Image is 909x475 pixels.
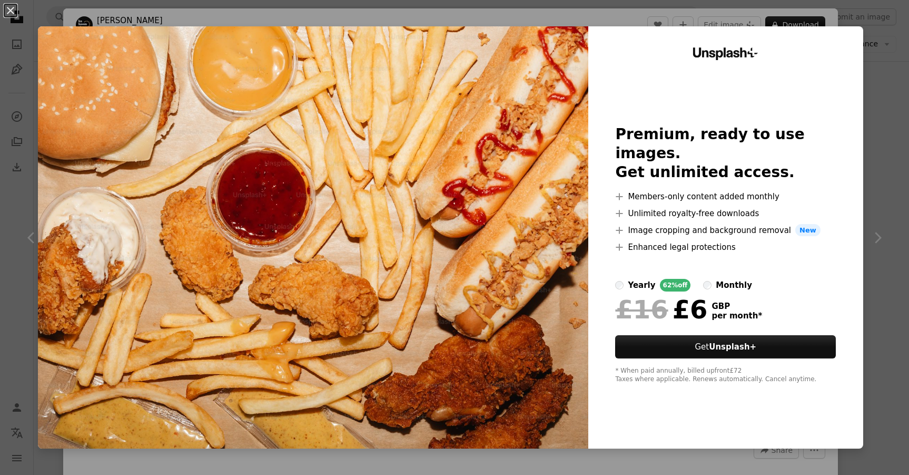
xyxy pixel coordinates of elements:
strong: Unsplash+ [709,342,756,352]
div: monthly [716,279,752,292]
button: GetUnsplash+ [615,335,836,358]
li: Enhanced legal protections [615,241,836,254]
h2: Premium, ready to use images. Get unlimited access. [615,125,836,182]
li: Members-only content added monthly [615,190,836,203]
span: £16 [615,296,668,323]
input: yearly62%off [615,281,624,289]
li: Unlimited royalty-free downloads [615,207,836,220]
span: GBP [712,302,762,311]
input: monthly [703,281,712,289]
div: £6 [615,296,707,323]
span: per month * [712,311,762,321]
div: yearly [628,279,655,292]
div: * When paid annually, billed upfront £72 Taxes where applicable. Renews automatically. Cancel any... [615,367,836,384]
li: Image cropping and background removal [615,224,836,237]
div: 62% off [660,279,691,292]
span: New [795,224,821,237]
